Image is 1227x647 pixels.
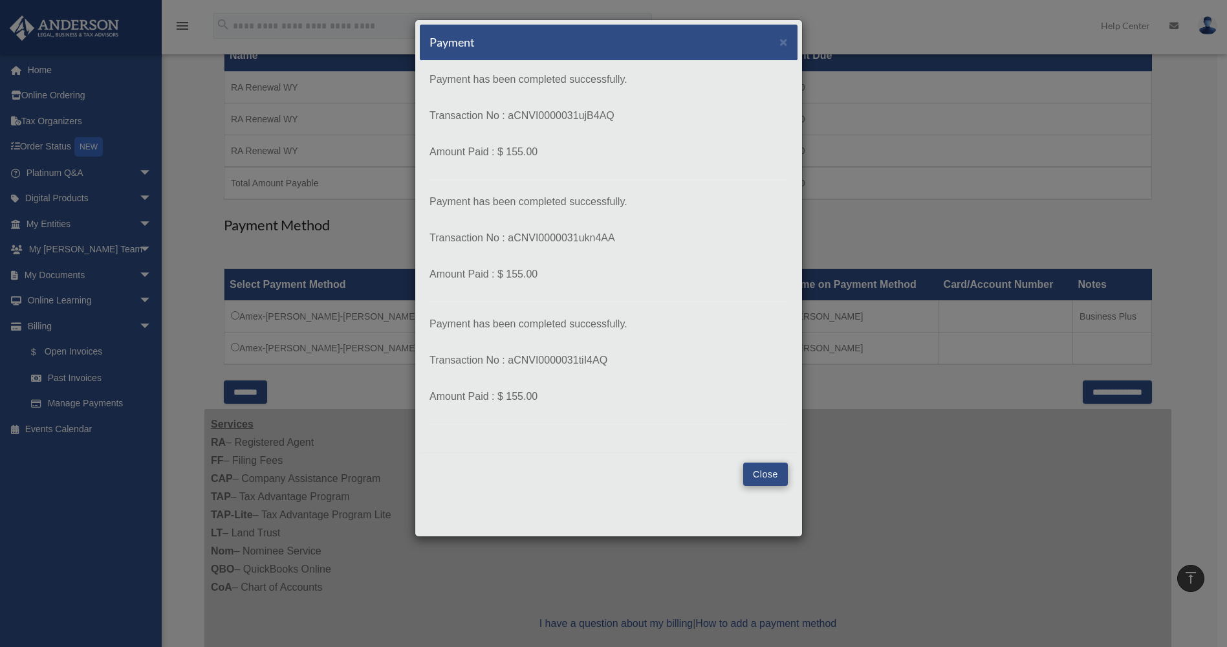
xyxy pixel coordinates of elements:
span: × [779,34,788,49]
button: Close [743,463,788,486]
p: Transaction No : aCNVI0000031ujB4AQ [429,107,788,125]
p: Amount Paid : $ 155.00 [429,265,788,283]
h5: Payment [429,34,475,50]
p: Payment has been completed successfully. [429,193,788,211]
p: Amount Paid : $ 155.00 [429,388,788,406]
p: Amount Paid : $ 155.00 [429,143,788,161]
p: Transaction No : aCNVI0000031tiI4AQ [429,351,788,369]
p: Payment has been completed successfully. [429,71,788,89]
p: Transaction No : aCNVI0000031ukn4AA [429,229,788,247]
p: Payment has been completed successfully. [429,315,788,333]
button: Close [779,35,788,49]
